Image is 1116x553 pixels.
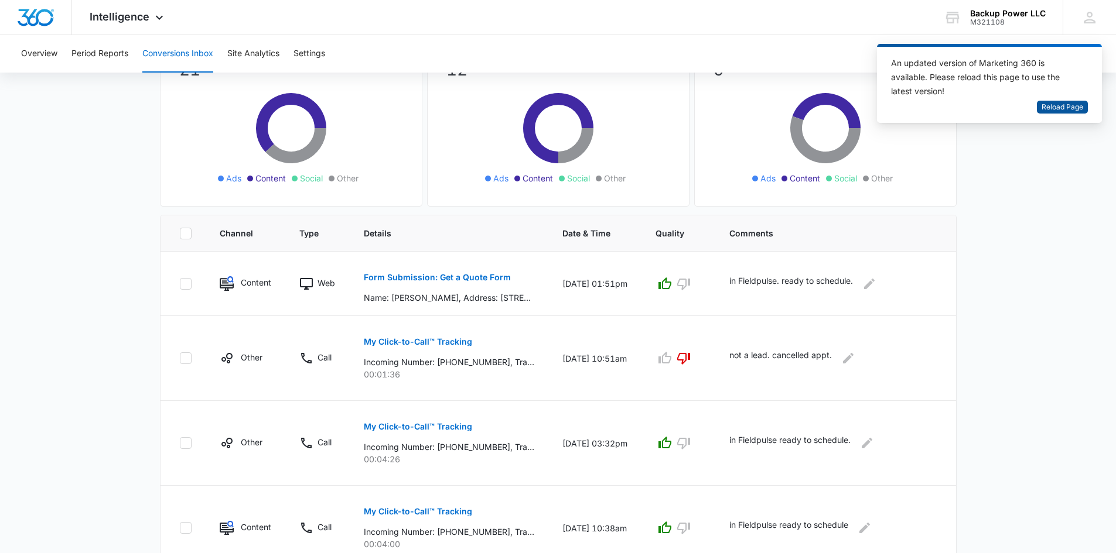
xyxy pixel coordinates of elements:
[364,328,472,356] button: My Click-to-Call™ Tracking
[364,338,472,346] p: My Click-to-Call™ Tracking
[364,507,472,516] p: My Click-to-Call™ Tracking
[364,356,534,368] p: Incoming Number: [PHONE_NUMBER], Tracking Number: [PHONE_NUMBER], Ring To: [PHONE_NUMBER], Caller...
[493,172,508,184] span: Ads
[364,453,534,465] p: 00:04:26
[567,172,590,184] span: Social
[241,276,271,288] p: Content
[255,172,286,184] span: Content
[1042,102,1083,113] span: Reload Page
[21,35,57,73] button: Overview
[548,252,641,316] td: [DATE] 01:51pm
[220,227,255,239] span: Channel
[871,172,893,184] span: Other
[364,273,511,281] p: Form Submission: Get a Quote Form
[790,172,820,184] span: Content
[839,349,858,367] button: Edit Comments
[970,9,1046,18] div: account name
[318,351,332,363] p: Call
[227,35,279,73] button: Site Analytics
[364,423,472,431] p: My Click-to-Call™ Tracking
[364,441,534,453] p: Incoming Number: [PHONE_NUMBER], Tracking Number: [PHONE_NUMBER], Ring To: [PHONE_NUMBER], Caller...
[858,434,876,452] button: Edit Comments
[364,497,472,525] button: My Click-to-Call™ Tracking
[1037,101,1088,114] button: Reload Page
[729,518,848,537] p: in Fieldpulse ready to schedule
[142,35,213,73] button: Conversions Inbox
[226,172,241,184] span: Ads
[891,56,1074,98] div: An updated version of Marketing 360 is available. Please reload this page to use the latest version!
[318,277,335,289] p: Web
[300,172,323,184] span: Social
[364,525,534,538] p: Incoming Number: [PHONE_NUMBER], Tracking Number: [PHONE_NUMBER], Ring To: [PHONE_NUMBER], Caller...
[364,413,472,441] button: My Click-to-Call™ Tracking
[760,172,776,184] span: Ads
[90,11,149,23] span: Intelligence
[656,227,684,239] span: Quality
[364,291,534,304] p: Name: [PERSON_NAME], Address: [STREET_ADDRESS][PERSON_NAME][PERSON_NAME], Email: [EMAIL_ADDRESS][...
[318,436,332,448] p: Call
[970,18,1046,26] div: account id
[364,227,517,239] span: Details
[860,274,879,293] button: Edit Comments
[548,316,641,401] td: [DATE] 10:51am
[71,35,128,73] button: Period Reports
[548,401,641,486] td: [DATE] 03:32pm
[729,227,920,239] span: Comments
[729,349,832,367] p: not a lead. cancelled appt.
[523,172,553,184] span: Content
[241,351,262,363] p: Other
[364,538,534,550] p: 00:04:00
[729,274,853,293] p: in Fieldpulse. ready to schedule.
[834,172,857,184] span: Social
[241,521,271,533] p: Content
[364,368,534,380] p: 00:01:36
[855,518,874,537] button: Edit Comments
[604,172,626,184] span: Other
[364,263,511,291] button: Form Submission: Get a Quote Form
[241,436,262,448] p: Other
[729,434,851,452] p: in Fieldpulse ready to schedule.
[293,35,325,73] button: Settings
[318,521,332,533] p: Call
[299,227,319,239] span: Type
[337,172,359,184] span: Other
[562,227,610,239] span: Date & Time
